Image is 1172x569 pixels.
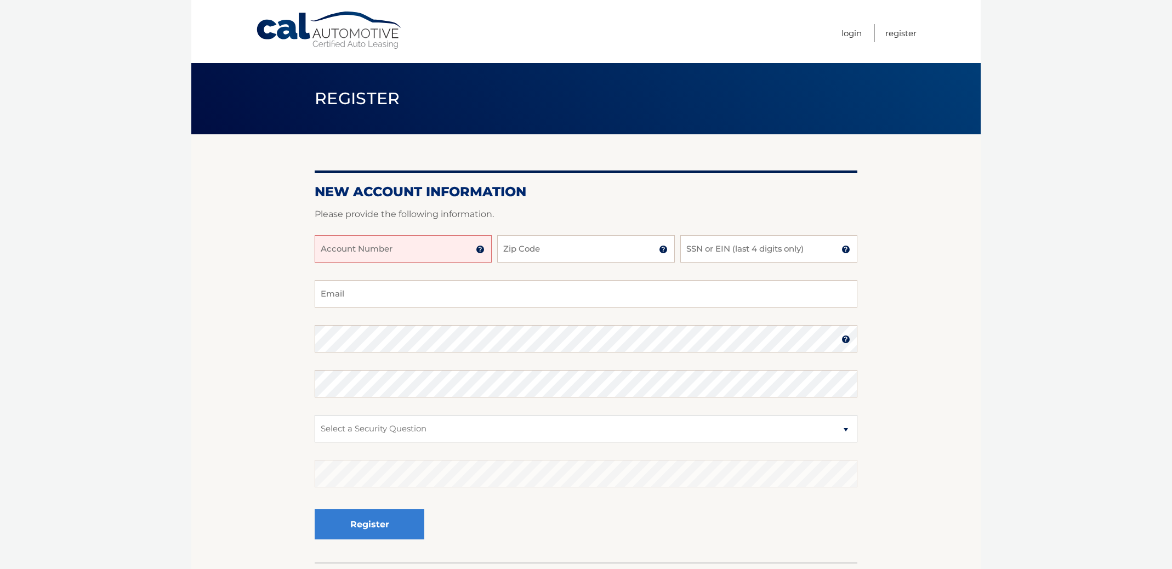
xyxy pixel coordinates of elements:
span: Register [315,88,400,109]
img: tooltip.svg [841,245,850,254]
input: Zip Code [497,235,674,263]
a: Login [841,24,862,42]
button: Register [315,509,424,539]
input: SSN or EIN (last 4 digits only) [680,235,857,263]
img: tooltip.svg [841,335,850,344]
input: Email [315,280,857,308]
a: Cal Automotive [255,11,403,50]
img: tooltip.svg [476,245,485,254]
img: tooltip.svg [659,245,668,254]
a: Register [885,24,917,42]
h2: New Account Information [315,184,857,200]
input: Account Number [315,235,492,263]
p: Please provide the following information. [315,207,857,222]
